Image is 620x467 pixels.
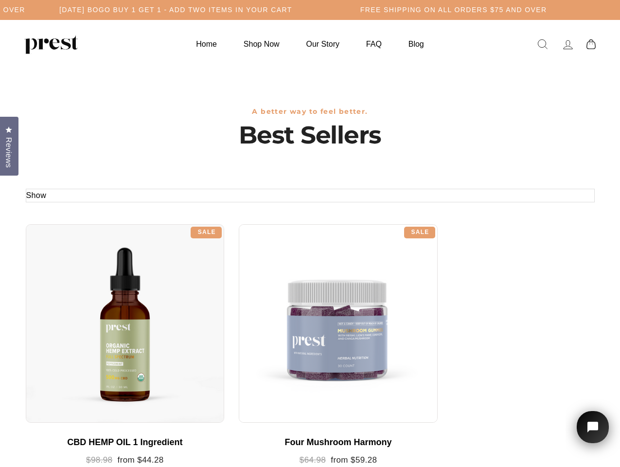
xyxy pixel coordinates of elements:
[404,227,435,238] div: Sale
[26,108,595,116] h3: A better way to feel better.
[248,437,428,448] div: Four Mushroom Harmony
[191,227,222,238] div: Sale
[2,137,15,168] span: Reviews
[231,35,292,54] a: Shop Now
[248,455,428,466] div: from $59.28
[24,35,78,54] img: PREST ORGANICS
[35,437,215,448] div: CBD HEMP OIL 1 Ingredient
[184,35,436,54] ul: Primary
[26,189,47,202] button: Show
[184,35,229,54] a: Home
[300,455,326,465] span: $64.98
[26,121,595,150] h1: Best Sellers
[294,35,352,54] a: Our Story
[396,35,436,54] a: Blog
[35,455,215,466] div: from $44.28
[86,455,112,465] span: $98.98
[354,35,394,54] a: FAQ
[360,6,547,14] h5: Free Shipping on all orders $75 and over
[566,399,620,467] iframe: Tidio Chat
[59,6,292,14] h5: [DATE] BOGO BUY 1 GET 1 - ADD TWO ITEMS IN YOUR CART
